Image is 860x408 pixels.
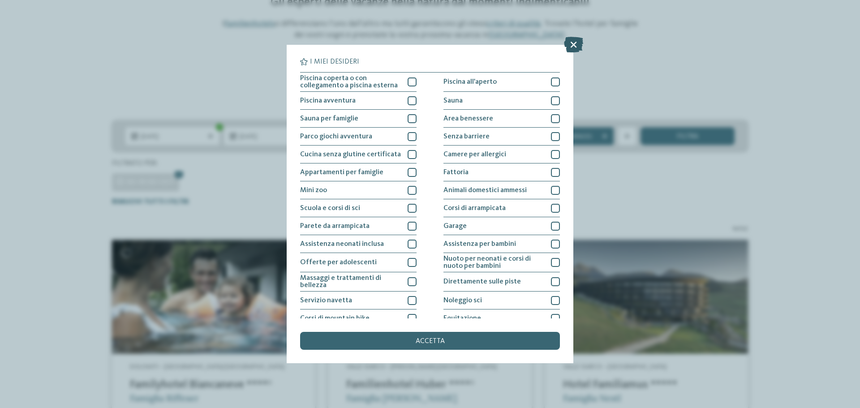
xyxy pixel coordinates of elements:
span: Cucina senza glutine certificata [300,151,401,158]
span: Sauna [443,97,463,104]
span: Corsi di arrampicata [443,205,506,212]
span: Scuola e corsi di sci [300,205,360,212]
span: Nuoto per neonati e corsi di nuoto per bambini [443,255,544,270]
span: Direttamente sulle piste [443,278,521,285]
span: Sauna per famiglie [300,115,358,122]
span: Equitazione [443,315,481,322]
span: Garage [443,223,467,230]
span: Parco giochi avventura [300,133,372,140]
span: Servizio navetta [300,297,352,304]
span: Piscina coperta o con collegamento a piscina esterna [300,75,401,89]
span: Parete da arrampicata [300,223,370,230]
span: Mini zoo [300,187,327,194]
span: Piscina avventura [300,97,356,104]
span: Corsi di mountain bike [300,315,370,322]
span: Assistenza neonati inclusa [300,241,384,248]
span: Animali domestici ammessi [443,187,527,194]
span: Noleggio sci [443,297,482,304]
span: accetta [416,338,445,345]
span: Area benessere [443,115,493,122]
span: Offerte per adolescenti [300,259,377,266]
span: Appartamenti per famiglie [300,169,383,176]
span: I miei desideri [310,58,359,65]
span: Piscina all'aperto [443,78,497,86]
span: Massaggi e trattamenti di bellezza [300,275,401,289]
span: Camere per allergici [443,151,506,158]
span: Fattoria [443,169,469,176]
span: Senza barriere [443,133,490,140]
span: Assistenza per bambini [443,241,516,248]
